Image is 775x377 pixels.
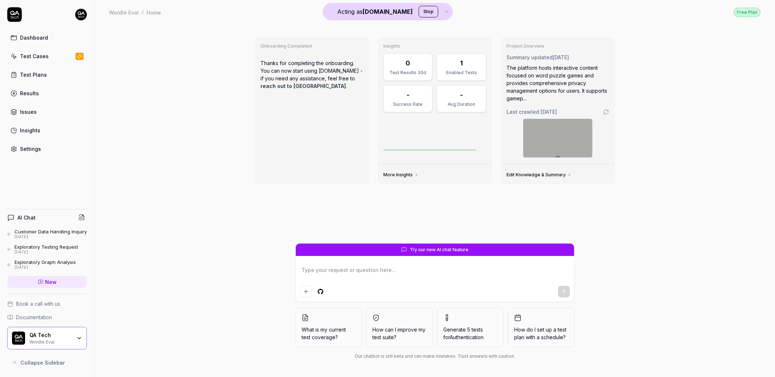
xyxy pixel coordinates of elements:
[7,68,87,82] a: Test Plans
[16,300,60,308] span: Book a call with us
[295,308,362,347] button: What is my current test coverage?
[16,313,52,321] span: Documentation
[15,265,76,270] div: [DATE]
[261,53,363,96] p: Thanks for completing the onboarding. You can now start using [DOMAIN_NAME] - if you need any ass...
[20,145,41,153] div: Settings
[20,359,65,366] span: Collapse Sidebar
[443,326,484,340] span: Generate 5 tests for Authentication
[506,43,609,49] h3: Project Overview
[410,246,468,253] span: Try our new AI chat feature
[7,105,87,119] a: Issues
[12,332,25,345] img: QA Tech Logo
[20,89,39,97] div: Results
[372,326,427,341] span: How can I improve my test suite?
[7,259,87,270] a: Exploratory Graph Analysis[DATE]
[388,69,428,76] div: Test Results 30d
[603,109,609,115] a: Go to crawling settings
[20,71,47,79] div: Test Plans
[261,43,363,49] h3: Onboarding Completed
[15,234,87,240] div: [DATE]
[407,90,409,100] div: -
[15,244,78,250] div: Exploratory Testing Request
[75,9,87,20] img: 7ccf6c19-61ad-4a6c-8811-018b02a1b829.jpg
[460,90,463,100] div: -
[15,259,76,265] div: Exploratory Graph Analysis
[7,86,87,100] a: Results
[20,52,49,60] div: Test Cases
[405,58,410,68] div: 0
[15,250,78,255] div: [DATE]
[261,83,346,89] a: reach out to [GEOGRAPHIC_DATA]
[523,119,592,157] img: Screenshot
[734,7,760,17] a: Free Plan
[7,31,87,45] a: Dashboard
[45,278,57,286] span: New
[29,338,72,344] div: Wordle Eval
[734,8,760,17] div: Free Plan
[388,101,428,108] div: Success Rate
[15,229,87,234] div: Customer Data Handling Inquiry
[7,229,87,240] a: Customer Data Handling Inquiry[DATE]
[295,353,574,360] div: Our chatbot is still beta and can make mistakes. Trust answers with caution.
[7,49,87,63] a: Test Cases
[17,214,36,221] h4: AI Chat
[441,101,481,108] div: Avg Duration
[366,308,433,347] button: How can I improve my test suite?
[20,34,48,41] div: Dashboard
[441,69,481,76] div: Enabled Tests
[541,109,557,115] time: [DATE]
[29,332,72,338] div: QA Tech
[506,108,557,116] span: Last crawled
[7,300,87,308] a: Book a call with us
[514,326,568,341] span: How do I set up a test plan with a schedule?
[506,54,553,60] span: Summary updated
[419,6,438,17] button: Stop
[7,327,87,349] button: QA Tech LogoQA TechWordle Eval
[7,142,87,156] a: Settings
[508,308,574,347] button: How do I set up a test plan with a schedule?
[302,326,356,341] span: What is my current test coverage?
[437,308,504,347] button: Generate 5 tests forAuthentication
[7,355,87,370] button: Collapse Sidebar
[506,64,609,102] div: The platform hosts interactive content focused on word puzzle games and provides comprehensive pr...
[383,43,486,49] h3: Insights
[553,54,569,60] time: [DATE]
[109,9,139,16] div: Wordle Eval
[7,123,87,137] a: Insights
[460,58,463,68] div: 1
[506,172,572,178] a: Edit Knowledge & Summary
[142,9,144,16] div: /
[300,286,312,297] button: Add attachment
[7,276,87,288] a: New
[383,172,419,178] a: More Insights
[7,313,87,321] a: Documentation
[20,127,40,134] div: Insights
[7,244,87,255] a: Exploratory Testing Request[DATE]
[20,108,37,116] div: Issues
[146,9,161,16] div: Home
